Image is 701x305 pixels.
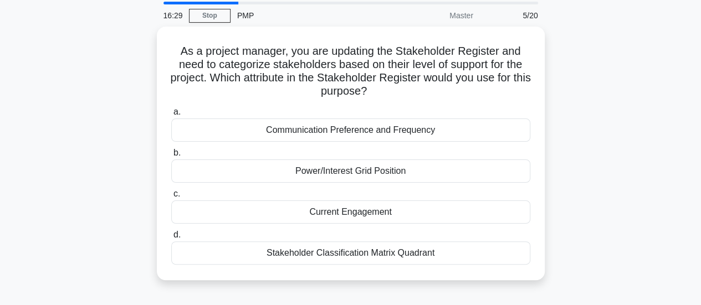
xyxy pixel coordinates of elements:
div: 5/20 [480,4,545,27]
div: Communication Preference and Frequency [171,118,530,142]
div: Master [383,4,480,27]
a: Stop [189,9,231,23]
div: 16:29 [157,4,189,27]
div: Power/Interest Grid Position [171,159,530,183]
div: PMP [231,4,383,27]
div: Stakeholder Classification Matrix Quadrant [171,241,530,265]
span: c. [173,189,180,198]
span: b. [173,148,181,157]
span: a. [173,107,181,116]
h5: As a project manager, you are updating the Stakeholder Register and need to categorize stakeholde... [170,44,531,99]
div: Current Engagement [171,200,530,224]
span: d. [173,230,181,239]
